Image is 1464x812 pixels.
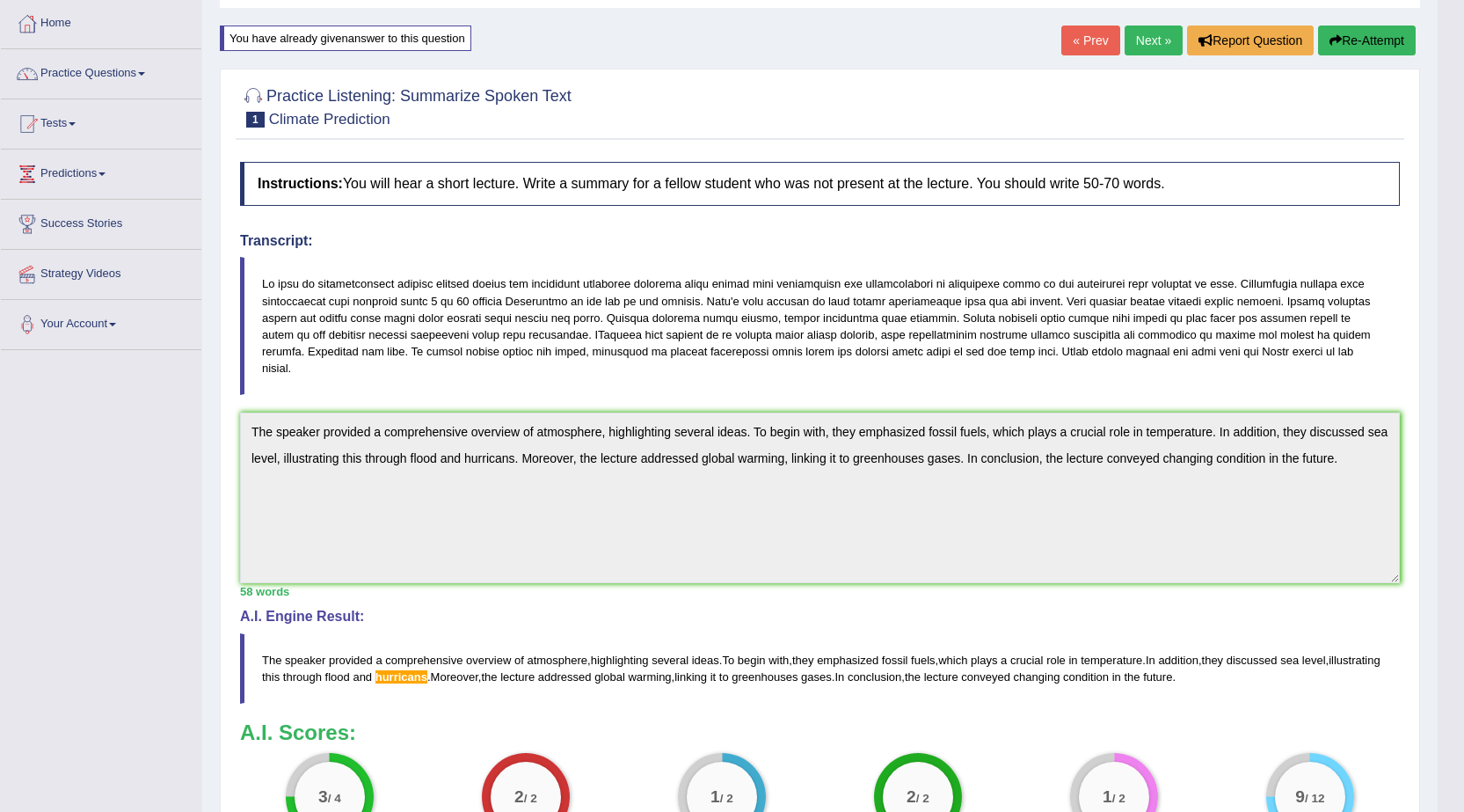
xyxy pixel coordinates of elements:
[431,670,478,684] span: Moreover
[318,787,328,807] big: 3
[1112,793,1125,806] small: / 2
[1302,654,1326,667] span: level
[1010,654,1044,667] span: crucial
[971,654,997,667] span: plays
[1063,670,1109,684] span: condition
[1081,654,1142,667] span: temperature
[246,112,265,128] span: 1
[905,670,921,684] span: the
[500,670,535,684] span: lecture
[1,150,201,194] a: Predictions
[768,654,789,667] span: with
[1125,26,1183,55] a: Next »
[240,609,1400,625] h4: A.I. Engine Result:
[961,670,1010,684] span: conveyed
[285,654,325,667] span: speaker
[325,670,350,684] span: flood
[792,654,814,667] span: they
[732,670,798,684] span: greenhouses
[924,670,958,684] span: lecture
[1014,670,1060,684] span: changing
[375,670,427,684] span: Possible spelling mistake found. (did you mean: hurricane)
[1061,26,1119,55] a: « Prev
[817,654,878,667] span: emphasized
[692,654,719,667] span: ideas
[848,670,901,684] span: conclusion
[220,26,471,51] div: You have already given answer to this question
[1187,26,1314,55] button: Report Question
[258,176,343,191] b: Instructions:
[327,793,340,806] small: / 4
[628,670,671,684] span: warming
[283,670,322,684] span: through
[240,583,1400,600] div: 58 words
[1329,654,1380,667] span: illustrating
[591,654,649,667] span: highlighting
[1001,654,1007,667] span: a
[710,670,717,684] span: it
[738,654,766,667] span: begin
[710,787,720,807] big: 1
[1124,670,1140,684] span: the
[1,49,201,93] a: Practice Questions
[652,654,688,667] span: several
[1,99,201,143] a: Tests
[801,670,832,684] span: gases
[1305,793,1325,806] small: / 12
[262,670,280,684] span: this
[834,670,844,684] span: In
[911,654,935,667] span: fuels
[938,654,967,667] span: which
[1158,654,1198,667] span: addition
[719,670,729,684] span: to
[262,654,281,667] span: The
[1103,787,1112,807] big: 1
[674,670,707,684] span: linking
[240,257,1400,395] blockquote: Lo ipsu do sitametconsect adipisc elitsed doeius tem incididunt utlaboree dolorema aliqu enimad m...
[1202,654,1224,667] span: they
[240,162,1400,206] h4: You will hear a short lecture. Write a summary for a fellow student who was not present at the le...
[527,654,587,667] span: atmosphere
[385,654,463,667] span: comprehensive
[1046,654,1066,667] span: role
[1068,654,1077,667] span: in
[1143,670,1172,684] span: future
[353,670,372,684] span: and
[1146,654,1155,667] span: In
[240,84,572,128] h2: Practice Listening: Summarize Spoken Text
[514,654,524,667] span: of
[538,670,592,684] span: addressed
[720,793,733,806] small: / 2
[1280,654,1299,667] span: sea
[907,787,916,807] big: 2
[1112,670,1121,684] span: in
[594,670,625,684] span: global
[514,787,524,807] big: 2
[240,633,1400,704] blockquote: , . , , . , , . , , . , .
[916,793,929,806] small: / 2
[1,300,201,344] a: Your Account
[722,654,734,667] span: To
[329,654,373,667] span: provided
[1227,654,1278,667] span: discussed
[1,200,201,244] a: Success Stories
[481,670,497,684] span: the
[466,654,511,667] span: overview
[240,721,356,744] b: A.I. Scores:
[1,250,201,294] a: Strategy Videos
[269,111,390,128] small: Climate Prediction
[375,654,382,667] span: a
[240,233,1400,249] h4: Transcript:
[882,654,908,667] span: fossil
[524,793,537,806] small: / 2
[1318,26,1416,55] button: Re-Attempt
[1296,787,1306,807] big: 9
